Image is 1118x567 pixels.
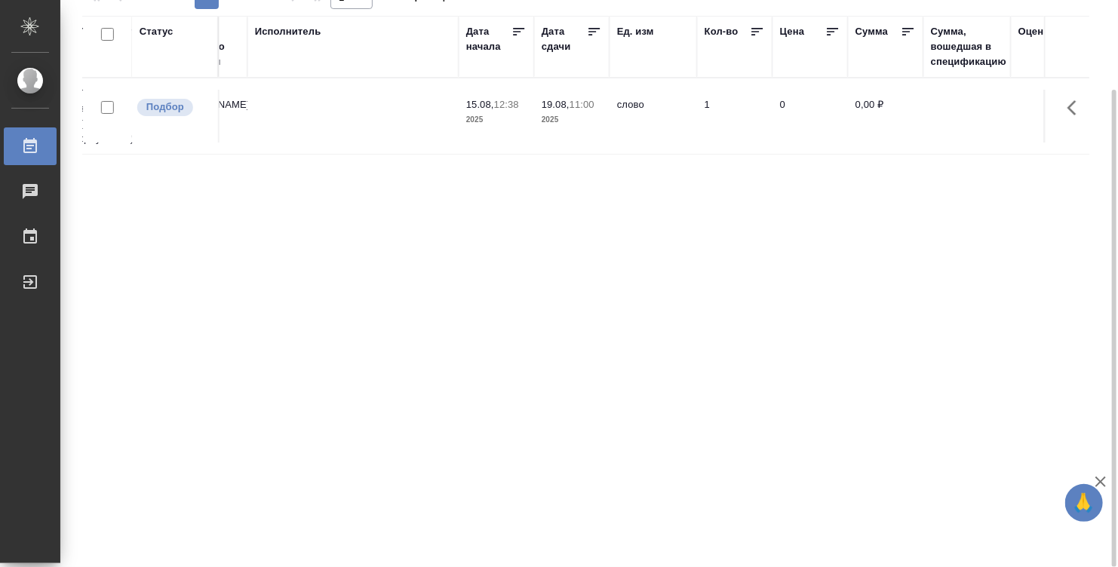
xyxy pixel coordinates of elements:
[697,90,772,143] td: 1
[542,99,570,110] p: 19.08,
[570,99,594,110] p: 11:00
[772,90,848,143] td: 0
[848,90,923,143] td: 0,00 ₽
[140,24,174,39] div: Статус
[617,24,654,39] div: Ед. изм
[931,24,1006,69] div: Сумма, вошедшая в спецификацию
[255,24,321,39] div: Исполнитель
[146,100,184,115] p: Подбор
[494,99,519,110] p: 12:38
[855,24,888,39] div: Сумма
[466,99,494,110] p: 15.08,
[72,78,160,154] td: Прямая загрузка (шаблонные документы)
[466,112,527,127] p: 2025
[1058,90,1095,126] button: Здесь прячутся важные кнопки
[466,24,511,54] div: Дата начала
[705,24,739,39] div: Кол-во
[136,97,210,118] div: Можно подбирать исполнителей
[610,90,697,143] td: слово
[1018,24,1055,39] div: Оценка
[542,24,587,54] div: Дата сдачи
[542,112,602,127] p: 2025
[780,24,805,39] div: Цена
[1071,487,1097,519] span: 🙏
[1065,484,1103,522] button: 🙏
